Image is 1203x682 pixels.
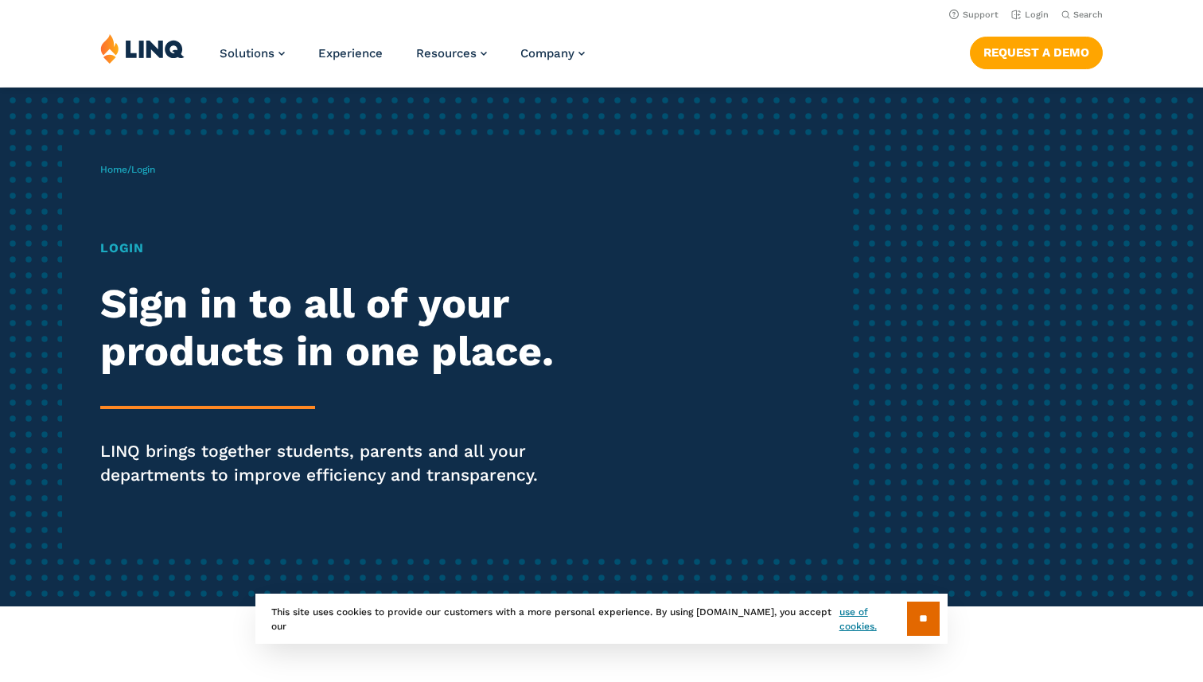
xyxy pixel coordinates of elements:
span: Solutions [220,46,274,60]
a: Support [949,10,999,20]
span: Login [131,164,155,175]
nav: Button Navigation [970,33,1103,68]
a: Solutions [220,46,285,60]
span: / [100,164,155,175]
a: Login [1011,10,1049,20]
h1: Login [100,239,564,258]
a: use of cookies. [839,605,907,633]
a: Company [520,46,585,60]
a: Experience [318,46,383,60]
div: This site uses cookies to provide our customers with a more personal experience. By using [DOMAIN... [255,594,948,644]
h2: Sign in to all of your products in one place. [100,280,564,376]
p: LINQ brings together students, parents and all your departments to improve efficiency and transpa... [100,439,564,487]
span: Resources [416,46,477,60]
a: Request a Demo [970,37,1103,68]
a: Resources [416,46,487,60]
span: Search [1073,10,1103,20]
button: Open Search Bar [1061,9,1103,21]
nav: Primary Navigation [220,33,585,86]
a: Home [100,164,127,175]
img: LINQ | K‑12 Software [100,33,185,64]
span: Company [520,46,574,60]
